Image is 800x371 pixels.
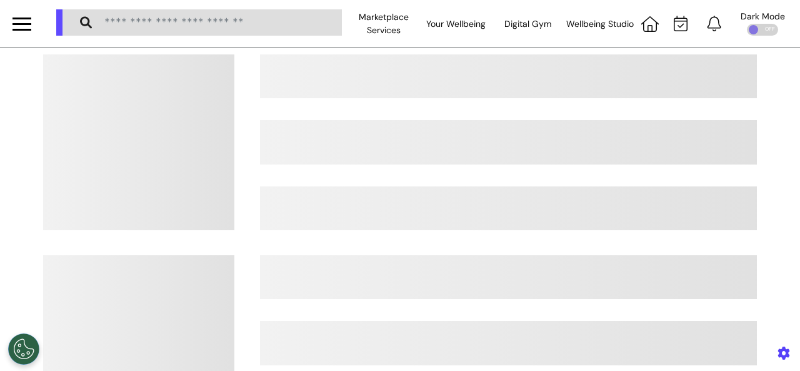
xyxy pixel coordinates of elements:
div: Marketplace Services [348,6,420,41]
div: Wellbeing Studio [564,6,636,41]
div: Digital Gym [492,6,564,41]
button: Open Preferences [8,333,39,365]
div: Dark Mode [741,12,785,21]
div: OFF [747,24,778,36]
div: Your Wellbeing [420,6,492,41]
